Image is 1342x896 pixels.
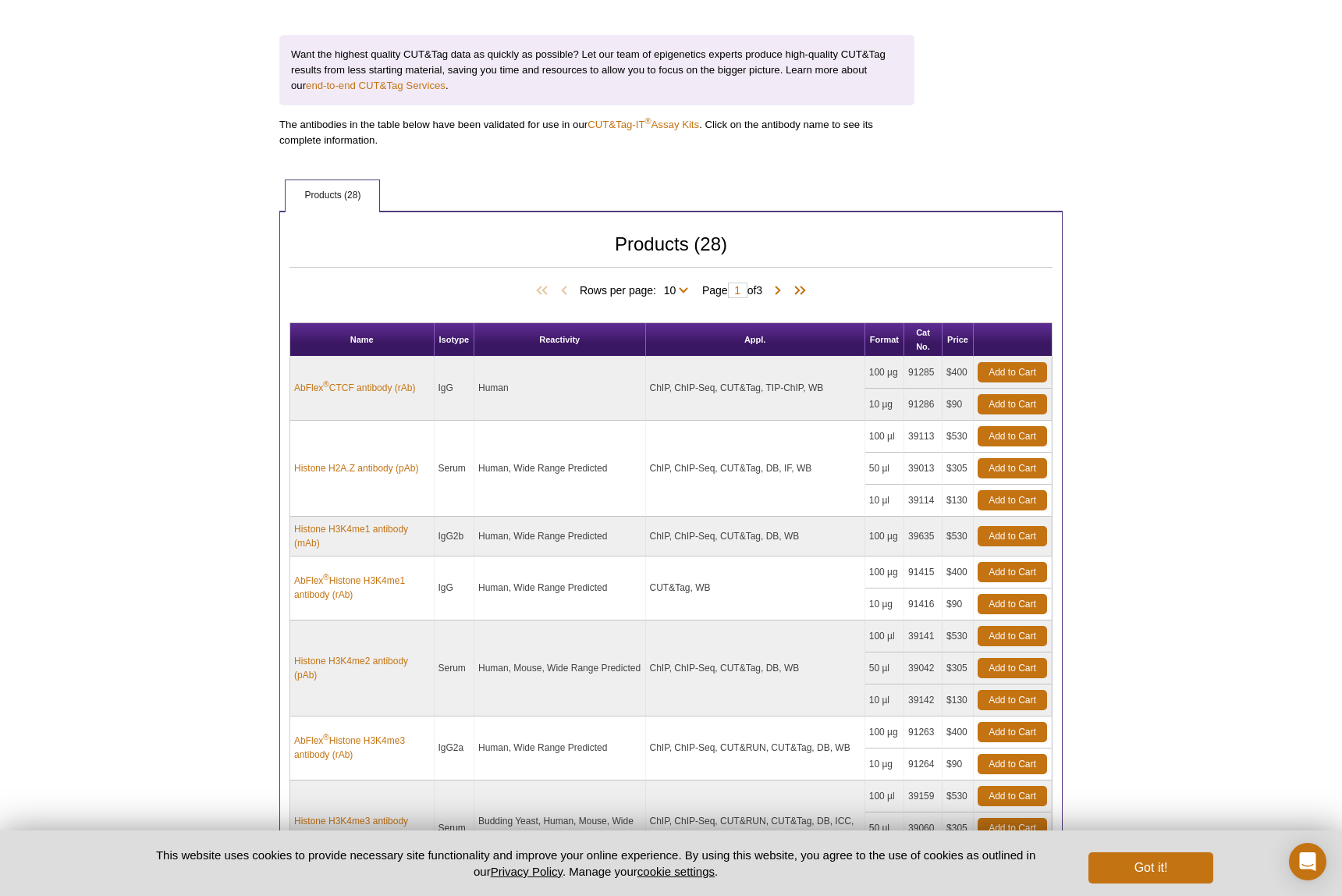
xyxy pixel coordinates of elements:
td: 100 µl [865,421,904,453]
span: First Page [533,283,556,299]
td: 39114 [904,485,943,517]
td: 39060 [904,812,943,844]
button: cookie settings [637,865,715,878]
td: Serum [435,421,475,517]
td: 100 µg [865,556,904,588]
a: CUT&Tag-IT®Assay Kits [588,119,699,130]
td: $400 [943,357,974,389]
td: 10 µl [865,485,904,517]
th: Price [943,323,974,357]
td: 91263 [904,716,943,748]
td: 91285 [904,357,943,389]
a: AbFlex®Histone H3K4me1 antibody (rAb) [294,574,430,602]
th: Cat No. [904,323,943,357]
td: IgG [435,357,475,421]
a: Add to Cart [978,722,1047,742]
td: 91416 [904,588,943,620]
span: Next Page [770,283,786,299]
td: $90 [943,389,974,421]
td: $530 [943,421,974,453]
a: end-to-end CUT&Tag Services [306,80,446,91]
p: The antibodies in the table below have been validated for use in our . Click on the antibody name... [279,117,914,148]
td: $130 [943,684,974,716]
a: Add to Cart [978,658,1047,678]
a: AbFlex®Histone H3K4me3 antibody (rAb) [294,734,430,762]
td: IgG2a [435,716,475,780]
a: Add to Cart [978,458,1047,478]
td: $130 [943,485,974,517]
a: Add to Cart [978,754,1047,774]
th: Name [290,323,435,357]
td: Serum [435,620,475,716]
td: 100 µg [865,716,904,748]
span: 3 [756,284,762,297]
a: Add to Cart [978,786,1047,806]
sup: ® [323,733,328,741]
td: 39635 [904,517,943,556]
span: Page of [694,283,770,298]
td: 100 µl [865,780,904,812]
a: AbFlex®CTCF antibody (rAb) [294,381,415,395]
h2: Products (28) [289,237,1053,268]
td: Human, Wide Range Predicted [474,556,646,620]
td: CUT&Tag, WB [646,556,865,620]
td: Human, Mouse, Wide Range Predicted [474,620,646,716]
a: Histone H3K4me2 antibody (pAb) [294,654,430,682]
td: $305 [943,812,974,844]
td: ChIP, ChIP-Seq, CUT&Tag, DB, IF, WB [646,421,865,517]
td: ChIP, ChIP-Seq, CUT&Tag, DB, WB [646,620,865,716]
td: IgG2b [435,517,475,556]
td: Human, Wide Range Predicted [474,517,646,556]
button: Got it! [1088,852,1213,884]
td: 10 µg [865,748,904,780]
a: Histone H2A.Z antibody (pAb) [294,461,418,475]
td: 39141 [904,620,943,652]
td: 10 µg [865,389,904,421]
th: Format [865,323,904,357]
a: Add to Cart [978,818,1047,838]
td: 100 µg [865,517,904,556]
a: Products (28) [286,180,379,212]
td: IgG [435,556,475,620]
td: 50 µl [865,812,904,844]
a: Histone H3K4me1 antibody (mAb) [294,522,430,550]
a: Add to Cart [978,690,1047,710]
td: ChIP, ChIP-Seq, CUT&Tag, TIP-ChIP, WB [646,357,865,421]
td: $90 [943,748,974,780]
a: Add to Cart [978,490,1047,510]
td: 91286 [904,389,943,421]
a: Add to Cart [978,426,1047,446]
a: Add to Cart [978,394,1047,414]
a: Histone H3K4me3 antibody (pAb) [294,814,430,842]
td: 10 µg [865,588,904,620]
a: Add to Cart [978,526,1047,546]
td: Human, Wide Range Predicted [474,716,646,780]
td: 39142 [904,684,943,716]
td: $90 [943,588,974,620]
a: Add to Cart [978,562,1047,582]
span: Previous Page [556,283,572,299]
td: ChIP, ChIP-Seq, CUT&RUN, CUT&Tag, DB, WB [646,716,865,780]
td: 10 µl [865,684,904,716]
td: Human [474,357,646,421]
td: 50 µl [865,453,904,485]
td: 91415 [904,556,943,588]
td: 39159 [904,780,943,812]
th: Reactivity [474,323,646,357]
a: Add to Cart [978,594,1047,614]
td: 91264 [904,748,943,780]
td: 39013 [904,453,943,485]
div: Open Intercom Messenger [1289,843,1326,880]
td: $400 [943,556,974,588]
td: 100 µg [865,357,904,389]
td: 39113 [904,421,943,453]
td: ChIP, ChIP-Seq, CUT&Tag, DB, WB [646,517,865,556]
td: 100 µl [865,620,904,652]
a: Add to Cart [978,362,1047,382]
td: Human, Wide Range Predicted [474,421,646,517]
th: Appl. [646,323,865,357]
td: $305 [943,652,974,684]
sup: ® [323,573,328,581]
td: $530 [943,780,974,812]
td: $400 [943,716,974,748]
